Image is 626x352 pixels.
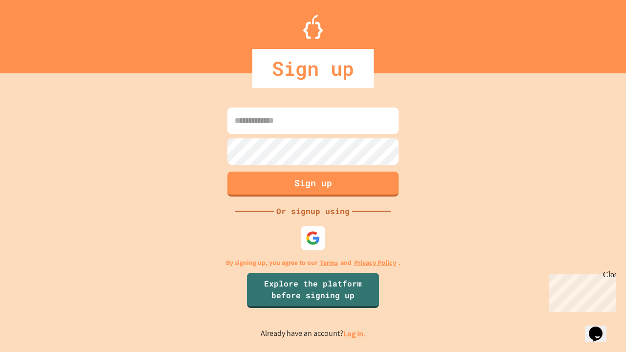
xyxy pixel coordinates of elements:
[306,231,320,245] img: google-icon.svg
[247,273,379,308] a: Explore the platform before signing up
[226,258,401,268] p: By signing up, you agree to our and .
[227,172,399,197] button: Sign up
[343,329,366,339] a: Log in.
[354,258,396,268] a: Privacy Policy
[320,258,338,268] a: Terms
[585,313,616,342] iframe: chat widget
[4,4,67,62] div: Chat with us now!Close
[545,270,616,312] iframe: chat widget
[252,49,374,88] div: Sign up
[261,328,366,340] p: Already have an account?
[274,205,352,217] div: Or signup using
[303,15,323,39] img: Logo.svg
